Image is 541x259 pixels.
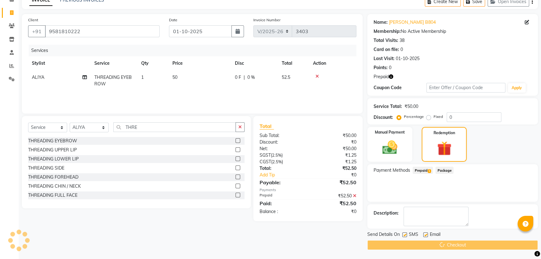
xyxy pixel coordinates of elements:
[433,140,456,157] img: _gift.svg
[389,64,391,71] div: 0
[255,152,308,159] div: ( )
[255,208,308,215] div: Balance :
[317,172,361,178] div: ₹0
[374,64,388,71] div: Points:
[374,114,393,121] div: Discount:
[255,139,308,145] div: Discount:
[255,159,308,165] div: ( )
[141,74,144,80] span: 1
[94,74,132,87] span: THREADING EYEBROW
[308,179,361,186] div: ₹52.50
[169,56,231,70] th: Price
[400,37,405,44] div: 38
[374,210,399,216] div: Description:
[28,17,38,23] label: Client
[375,129,405,135] label: Manual Payment
[255,172,317,178] a: Add Tip
[253,17,280,23] label: Invoice Number
[91,56,137,70] th: Service
[260,159,271,165] span: CGST
[272,153,281,158] span: 2.5%
[308,152,361,159] div: ₹1.25
[508,83,526,93] button: Apply
[435,167,454,174] span: Package
[378,139,402,156] img: _cash.svg
[308,132,361,139] div: ₹50.00
[374,19,388,26] div: Name:
[434,130,455,136] label: Redemption
[28,156,79,162] div: THREADING LOWER LIP
[172,74,177,80] span: 50
[244,74,245,81] span: |
[374,28,401,35] div: Membership:
[231,56,278,70] th: Disc
[405,103,418,110] div: ₹50.00
[413,167,433,174] span: Prepaid
[374,46,399,53] div: Card on file:
[374,167,410,174] span: Payment Methods
[404,114,424,119] label: Percentage
[255,165,308,172] div: Total:
[428,169,431,173] span: 1
[308,145,361,152] div: ₹50.00
[278,56,309,70] th: Total
[434,114,443,119] label: Fixed
[45,25,160,37] input: Search by Name/Mobile/Email/Code
[137,56,169,70] th: Qty
[28,192,77,199] div: THREADING FULL FACE
[260,187,357,193] div: Payments
[28,165,64,171] div: THREADING SIDE
[374,37,398,44] div: Total Visits:
[29,45,361,56] div: Services
[260,152,271,158] span: SGST
[255,145,308,152] div: Net:
[308,165,361,172] div: ₹52.50
[32,74,44,80] span: ALIYA
[28,147,77,153] div: THREADING UPPER LIP
[282,74,290,80] span: 52.5
[28,174,78,180] div: THREADING FOREHEAD
[367,231,400,239] span: Send Details On
[374,84,426,91] div: Coupon Code
[426,83,505,93] input: Enter Offer / Coupon Code
[409,231,418,239] span: SMS
[113,122,236,132] input: Search or Scan
[28,25,46,37] button: +91
[374,55,395,62] div: Last Visit:
[255,179,308,186] div: Payable:
[255,193,308,199] div: Prepaid
[28,56,91,70] th: Stylist
[260,123,274,129] span: Total
[169,17,177,23] label: Date
[235,74,241,81] span: 0 F
[400,46,403,53] div: 0
[308,208,361,215] div: ₹0
[28,138,77,144] div: THREADING EYEBROW
[374,28,532,35] div: No Active Membership
[28,183,81,190] div: THREADING CHIN / NECK
[389,19,436,26] a: [PERSON_NAME] B804
[255,132,308,139] div: Sub Total:
[308,193,361,199] div: ₹52.50
[247,74,255,81] span: 0 %
[308,139,361,145] div: ₹0
[374,103,402,110] div: Service Total:
[308,200,361,207] div: ₹52.50
[272,159,282,164] span: 2.5%
[396,55,419,62] div: 01-10-2025
[309,56,356,70] th: Action
[255,200,308,207] div: Paid:
[430,231,440,239] span: Email
[374,74,389,80] span: Prepaid
[308,159,361,165] div: ₹1.25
